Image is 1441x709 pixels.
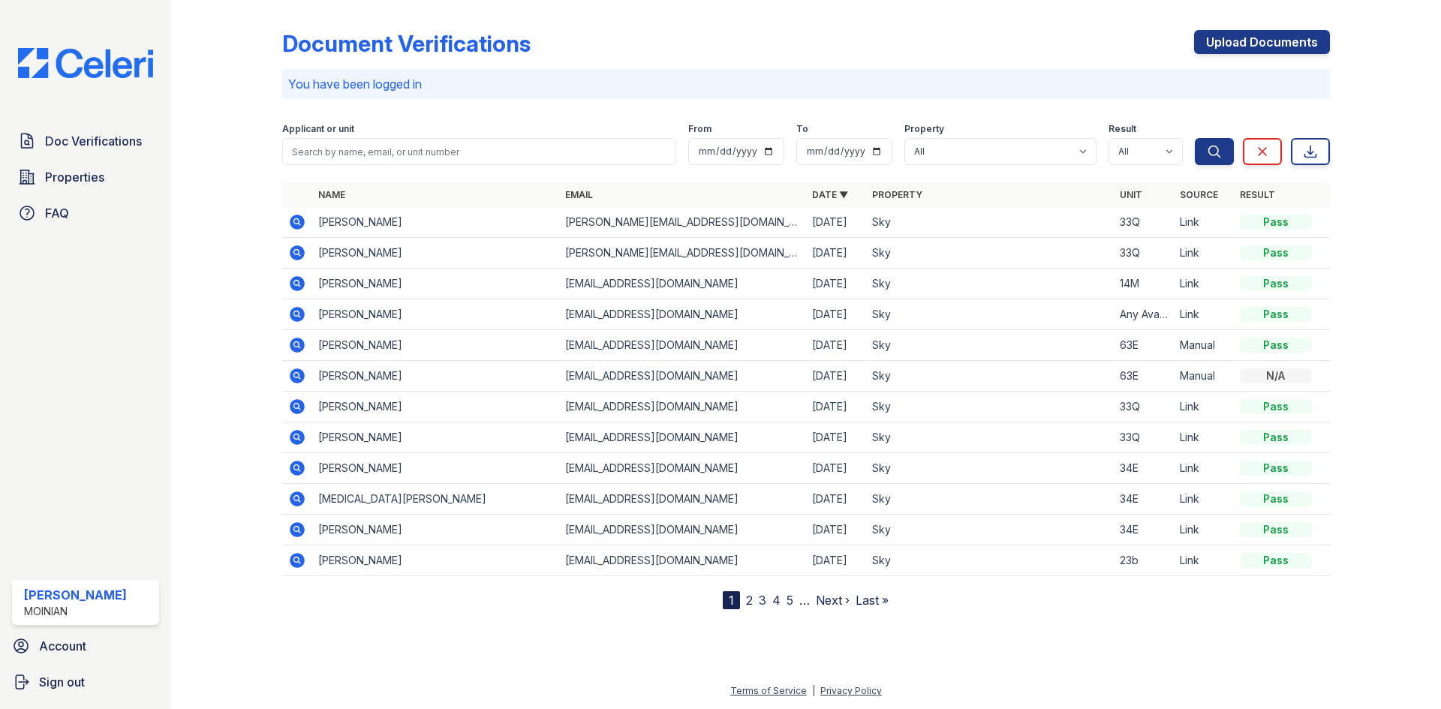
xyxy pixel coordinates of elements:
[1114,545,1174,576] td: 23b
[1114,330,1174,361] td: 63E
[559,269,806,299] td: [EMAIL_ADDRESS][DOMAIN_NAME]
[866,484,1113,515] td: Sky
[806,422,866,453] td: [DATE]
[866,299,1113,330] td: Sky
[318,189,345,200] a: Name
[1114,392,1174,422] td: 33Q
[282,123,354,135] label: Applicant or unit
[806,453,866,484] td: [DATE]
[12,162,159,192] a: Properties
[1240,491,1312,506] div: Pass
[559,453,806,484] td: [EMAIL_ADDRESS][DOMAIN_NAME]
[806,207,866,238] td: [DATE]
[312,207,559,238] td: [PERSON_NAME]
[559,515,806,545] td: [EMAIL_ADDRESS][DOMAIN_NAME]
[866,361,1113,392] td: Sky
[1174,484,1234,515] td: Link
[559,299,806,330] td: [EMAIL_ADDRESS][DOMAIN_NAME]
[1174,422,1234,453] td: Link
[806,238,866,269] td: [DATE]
[312,392,559,422] td: [PERSON_NAME]
[1114,299,1174,330] td: Any Available
[312,238,559,269] td: [PERSON_NAME]
[1240,215,1312,230] div: Pass
[1240,430,1312,445] div: Pass
[45,204,69,222] span: FAQ
[312,299,559,330] td: [PERSON_NAME]
[872,189,922,200] a: Property
[772,593,781,608] a: 4
[1174,515,1234,545] td: Link
[559,361,806,392] td: [EMAIL_ADDRESS][DOMAIN_NAME]
[806,545,866,576] td: [DATE]
[1240,368,1312,383] div: N/A
[1120,189,1142,200] a: Unit
[1240,461,1312,476] div: Pass
[1240,245,1312,260] div: Pass
[6,667,165,697] a: Sign out
[1240,522,1312,537] div: Pass
[312,515,559,545] td: [PERSON_NAME]
[312,269,559,299] td: [PERSON_NAME]
[816,593,850,608] a: Next ›
[806,269,866,299] td: [DATE]
[6,631,165,661] a: Account
[312,484,559,515] td: [MEDICAL_DATA][PERSON_NAME]
[812,189,848,200] a: Date ▼
[806,361,866,392] td: [DATE]
[820,685,882,696] a: Privacy Policy
[1174,299,1234,330] td: Link
[1174,392,1234,422] td: Link
[1240,189,1275,200] a: Result
[746,593,753,608] a: 2
[866,238,1113,269] td: Sky
[1114,269,1174,299] td: 14M
[1114,361,1174,392] td: 63E
[806,299,866,330] td: [DATE]
[1174,330,1234,361] td: Manual
[1114,484,1174,515] td: 34E
[559,238,806,269] td: [PERSON_NAME][EMAIL_ADDRESS][DOMAIN_NAME]
[6,48,165,78] img: CE_Logo_Blue-a8612792a0a2168367f1c8372b55b34899dd931a85d93a1a3d3e32e68fde9ad4.png
[1240,276,1312,291] div: Pass
[806,515,866,545] td: [DATE]
[1240,307,1312,322] div: Pass
[759,593,766,608] a: 3
[312,330,559,361] td: [PERSON_NAME]
[1240,399,1312,414] div: Pass
[559,422,806,453] td: [EMAIL_ADDRESS][DOMAIN_NAME]
[1114,515,1174,545] td: 34E
[312,361,559,392] td: [PERSON_NAME]
[1114,207,1174,238] td: 33Q
[796,123,808,135] label: To
[799,591,810,609] span: …
[730,685,807,696] a: Terms of Service
[282,30,531,57] div: Document Verifications
[904,123,944,135] label: Property
[723,591,740,609] div: 1
[12,198,159,228] a: FAQ
[565,189,593,200] a: Email
[1174,238,1234,269] td: Link
[806,392,866,422] td: [DATE]
[45,132,142,150] span: Doc Verifications
[39,673,85,691] span: Sign out
[312,422,559,453] td: [PERSON_NAME]
[559,392,806,422] td: [EMAIL_ADDRESS][DOMAIN_NAME]
[812,685,815,696] div: |
[559,207,806,238] td: [PERSON_NAME][EMAIL_ADDRESS][DOMAIN_NAME]
[866,545,1113,576] td: Sky
[282,138,676,165] input: Search by name, email, or unit number
[787,593,793,608] a: 5
[312,545,559,576] td: [PERSON_NAME]
[866,269,1113,299] td: Sky
[866,392,1113,422] td: Sky
[866,453,1113,484] td: Sky
[39,637,86,655] span: Account
[688,123,711,135] label: From
[866,207,1113,238] td: Sky
[559,484,806,515] td: [EMAIL_ADDRESS][DOMAIN_NAME]
[45,168,104,186] span: Properties
[1114,238,1174,269] td: 33Q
